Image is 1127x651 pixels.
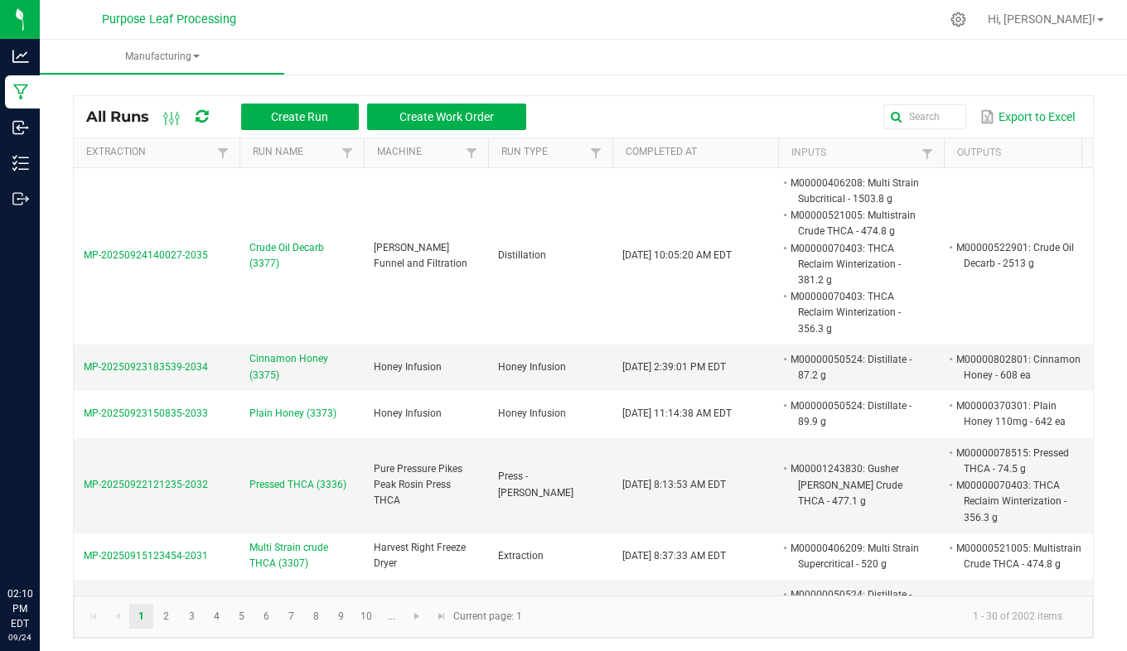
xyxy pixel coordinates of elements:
span: MP-20250923150835-2033 [84,407,208,419]
span: MP-20250923183539-2034 [84,361,208,373]
span: Plain Honey (3373) [249,406,336,422]
inline-svg: Manufacturing [12,84,29,100]
li: M00000050524: Distillate - 89.9 g [788,398,919,430]
a: MachineSortable [377,146,461,159]
span: Honey Infusion [498,361,566,373]
span: Honey Infusion [374,407,442,419]
span: Cinnamon Honey (3375) [249,351,354,383]
a: Page 6 [254,604,278,629]
li: M00000050524: Distillate - 1922 g [788,586,919,619]
a: Page 5 [230,604,254,629]
a: Run NameSortable [253,146,336,159]
span: MP-20250924140027-2035 [84,249,208,261]
div: Manage settings [948,12,969,27]
span: Crude Oil Decarb (3377) [249,240,354,272]
a: Page 11 [380,604,404,629]
span: [DATE] 10:05:20 AM EDT [622,249,732,261]
a: Filter [213,142,233,163]
a: ExtractionSortable [86,146,212,159]
iframe: Resource center unread badge [49,516,69,536]
a: Page 8 [304,604,328,629]
li: M00000802801: Cinnamon Honey - 608 ea [954,351,1085,383]
input: Search [883,104,966,129]
span: Press - [PERSON_NAME] [498,470,573,498]
span: Honey Infusion [498,407,566,419]
span: Go to the last page [435,610,448,623]
p: 09/24 [7,631,32,644]
kendo-pager: Current page: 1 [74,596,1093,638]
a: Completed AtSortable [626,146,771,159]
li: M00000078515: Pressed THCA - 74.5 g [954,445,1085,477]
th: Inputs [778,138,944,168]
a: Page 3 [180,604,204,629]
a: Manufacturing [40,40,284,75]
li: M00000070403: THCA Reclaim Winterization - 356.3 g [788,288,919,337]
a: Filter [586,142,606,163]
li: M00000406208: Multi Strain Subcritical - 1503.8 g [788,175,919,207]
li: M00000406209: Multi Strain Supercritical - 520 g [788,540,919,572]
th: Outputs [944,138,1110,168]
span: MP-20250915123454-2031 [84,550,208,562]
a: Page 7 [279,604,303,629]
inline-svg: Outbound [12,190,29,207]
li: M00000070403: THCA Reclaim Winterization - 381.2 g [788,240,919,289]
li: M00000522901: Crude Oil Decarb - 2513 g [954,239,1085,272]
inline-svg: Inbound [12,119,29,136]
span: [DATE] 11:14:38 AM EDT [622,407,732,419]
span: [PERSON_NAME] Funnel and Filtration [374,242,467,269]
span: Create Work Order [399,110,494,123]
span: Harvest Right Freeze Dryer [374,542,466,569]
p: 02:10 PM EDT [7,586,32,631]
span: Extraction [498,550,544,562]
span: Distillation [498,249,546,261]
button: Create Run [241,104,359,130]
span: Manufacturing [40,50,284,64]
li: M00000521005: Multistrain Crude THCA - 474.8 g [954,540,1085,572]
span: [DATE] 2:39:01 PM EDT [622,361,726,373]
span: Pressed THCA (3336) [249,477,346,493]
a: Page 4 [205,604,229,629]
a: Page 10 [355,604,379,629]
span: Honey Infusion [374,361,442,373]
inline-svg: Analytics [12,48,29,65]
span: Multi Strain crude THCA (3307) [249,540,354,571]
span: MP-20250922121235-2032 [84,479,208,490]
span: [DATE] 8:13:53 AM EDT [622,479,726,490]
button: Create Work Order [367,104,526,130]
a: Go to the last page [429,604,453,629]
li: M00000070403: THCA Reclaim Winterization - 356.3 g [954,477,1085,526]
span: Pure Pressure Pikes Peak Rosin Press THCA [374,463,462,506]
a: Filter [917,143,937,164]
button: Export to Excel [976,103,1079,131]
a: Go to the next page [405,604,429,629]
span: [DATE] 8:37:33 AM EDT [622,550,726,562]
iframe: Resource center [17,518,66,568]
inline-svg: Inventory [12,155,29,171]
a: Run TypeSortable [501,146,585,159]
a: Page 9 [329,604,353,629]
li: M00001243830: Gusher [PERSON_NAME] Crude THCA - 477.1 g [788,461,919,509]
li: M00000521005: Multistrain Crude THCA - 474.8 g [788,207,919,239]
kendo-pager-info: 1 - 30 of 2002 items [532,603,1076,630]
span: Create Run [271,110,328,123]
a: Filter [337,142,357,163]
span: Hi, [PERSON_NAME]! [988,12,1096,26]
span: Purpose Leaf Processing [102,12,236,27]
span: Go to the next page [410,610,423,623]
a: Page 1 [129,604,153,629]
li: M00000370301: Plain Honey 110mg - 642 ea [954,398,1085,430]
a: Filter [462,142,481,163]
div: All Runs [86,103,539,131]
a: Page 2 [154,604,178,629]
li: M00000050524: Distillate - 87.2 g [788,351,919,383]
